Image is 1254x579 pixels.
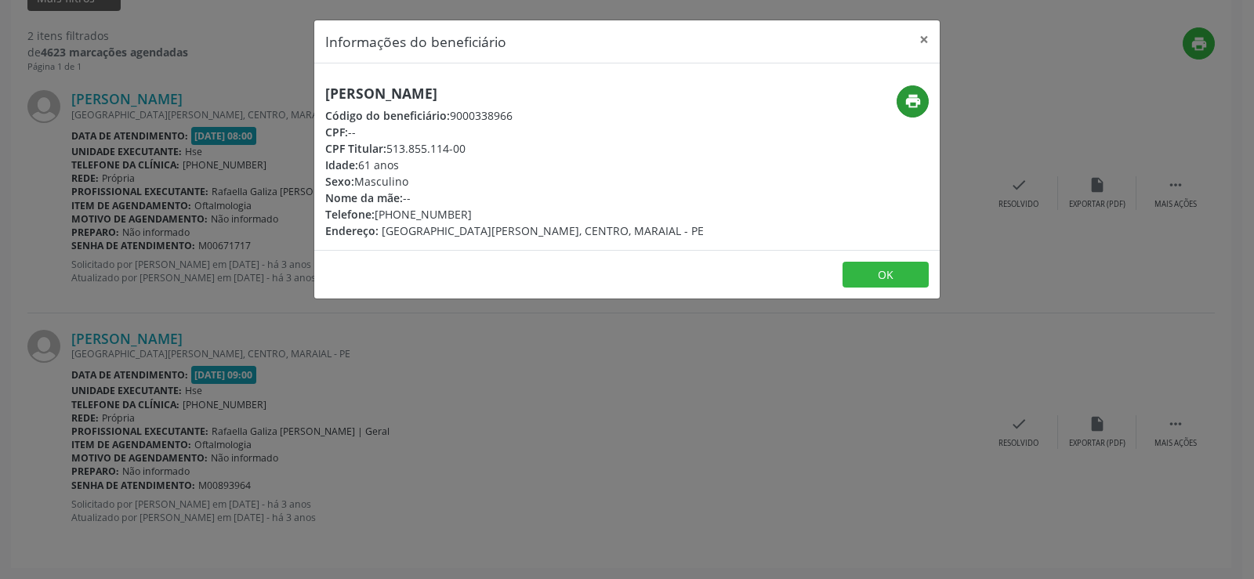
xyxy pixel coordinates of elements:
span: Nome da mãe: [325,190,403,205]
span: Endereço: [325,223,379,238]
button: OK [843,262,929,288]
h5: Informações do beneficiário [325,31,506,52]
div: 513.855.114-00 [325,140,704,157]
h5: [PERSON_NAME] [325,85,704,102]
span: Código do beneficiário: [325,108,450,123]
div: 61 anos [325,157,704,173]
span: Telefone: [325,207,375,222]
div: -- [325,190,704,206]
div: [PHONE_NUMBER] [325,206,704,223]
div: Masculino [325,173,704,190]
div: -- [325,124,704,140]
button: Close [908,20,940,59]
i: print [904,92,922,110]
button: print [897,85,929,118]
span: Sexo: [325,174,354,189]
span: CPF: [325,125,348,139]
span: CPF Titular: [325,141,386,156]
div: 9000338966 [325,107,704,124]
span: [GEOGRAPHIC_DATA][PERSON_NAME], CENTRO, MARAIAL - PE [382,223,704,238]
span: Idade: [325,157,358,172]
